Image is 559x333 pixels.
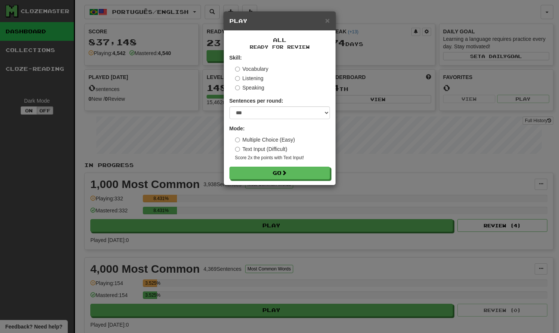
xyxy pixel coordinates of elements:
strong: Skill: [229,55,242,61]
strong: Mode: [229,125,245,131]
button: Go [229,167,330,179]
input: Vocabulary [235,67,240,72]
input: Multiple Choice (Easy) [235,137,240,142]
small: Score 2x the points with Text Input ! [235,155,330,161]
label: Sentences per round: [229,97,283,105]
label: Vocabulary [235,65,268,73]
span: All [273,37,286,43]
small: Ready for Review [229,44,330,50]
label: Text Input (Difficult) [235,145,288,153]
label: Listening [235,75,264,82]
button: Close [325,16,330,24]
input: Text Input (Difficult) [235,147,240,152]
h5: Play [229,17,330,25]
input: Speaking [235,85,240,90]
label: Speaking [235,84,264,91]
input: Listening [235,76,240,81]
span: × [325,16,330,25]
label: Multiple Choice (Easy) [235,136,295,143]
